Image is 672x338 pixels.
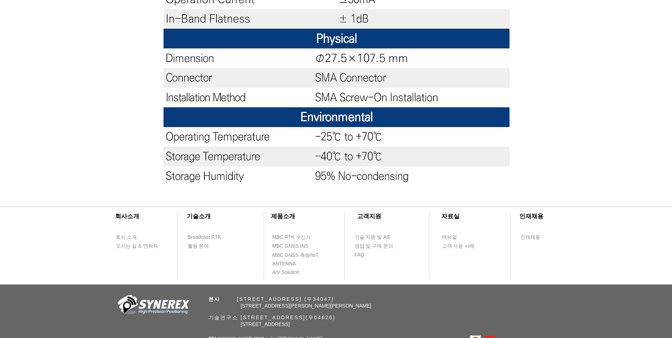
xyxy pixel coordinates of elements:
span: 인재채용 [520,234,540,241]
span: ​ [STREET_ADDRESS] (우34047) [209,296,334,302]
a: A/V Solution [272,268,313,277]
span: ​고객지원 [357,213,381,220]
span: ​제품소개 [271,213,295,220]
a: 매뉴얼 [442,233,482,242]
span: 고객 사용 사례 [442,243,475,250]
a: 활용 분야 [187,242,228,250]
span: 오시는 길 & 연락처 [116,243,158,250]
span: 활용 분야 [188,243,209,250]
span: 영업 및 구매 문의 [355,243,394,250]
a: MBC GNSS 측량/IoT [272,251,334,260]
a: 오시는 길 & 연락처 [115,242,163,250]
span: [STREET_ADDRESS][PERSON_NAME][PERSON_NAME] [241,303,372,309]
span: MBC GNSS 측량/IoT [272,252,319,259]
a: MBC GNSS INS [272,242,316,250]
span: 기술연구소 [STREET_ADDRESS](우04626) [209,315,336,320]
iframe: Wix Chat [591,308,672,338]
span: MBC GNSS INS [272,243,309,250]
span: ​회사소개 [115,213,139,220]
a: MBC RTK 수신기 [272,233,325,242]
img: 회사_로고-removebg-preview.png [114,294,192,317]
span: ​자료실 [441,213,459,220]
span: A/V Solution [272,269,300,276]
span: MBC RTK 수신기 [272,234,311,241]
a: ANTENNA [272,259,313,268]
a: 인재채용 [520,233,554,242]
span: [STREET_ADDRESS] [241,321,290,327]
a: 고객 사용 사례 [442,242,482,250]
a: 기술 지원 및 AS [354,233,407,242]
span: 기술 지원 및 AS [355,234,390,241]
a: 회사 소개 [115,233,156,242]
span: Broadcast RTK [188,234,221,241]
a: Broadcast RTK [187,233,228,242]
span: ​기술소개 [187,213,211,220]
span: FAQ [355,252,365,259]
span: 본사 [209,296,221,302]
a: FAQ [354,250,395,259]
span: 회사 소개 [116,234,137,241]
span: ANTENNA [272,260,296,267]
span: ​인재채용 [519,213,543,220]
span: 매뉴얼 [442,234,457,241]
a: 영업 및 구매 문의 [354,242,395,250]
